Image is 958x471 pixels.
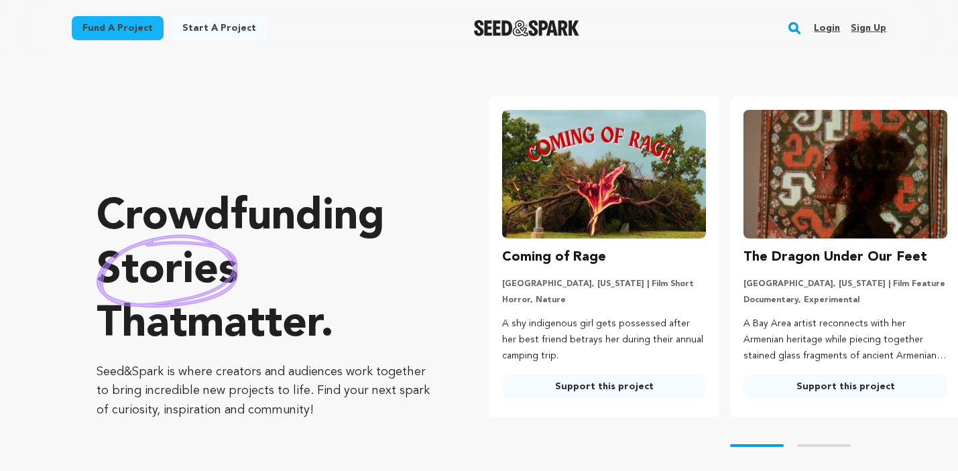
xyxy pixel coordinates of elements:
[97,362,435,420] p: Seed&Spark is where creators and audiences work together to bring incredible new projects to life...
[187,304,320,346] span: matter
[502,247,606,268] h3: Coming of Rage
[814,17,840,39] a: Login
[502,316,706,364] p: A shy indigenous girl gets possessed after her best friend betrays her during their annual campin...
[743,279,947,289] p: [GEOGRAPHIC_DATA], [US_STATE] | Film Feature
[743,316,947,364] p: A Bay Area artist reconnects with her Armenian heritage while piecing together stained glass frag...
[72,16,164,40] a: Fund a project
[743,375,947,399] a: Support this project
[743,295,947,306] p: Documentary, Experimental
[502,295,706,306] p: Horror, Nature
[97,234,238,308] img: hand sketched image
[474,20,579,36] a: Seed&Spark Homepage
[851,17,886,39] a: Sign up
[743,247,927,268] h3: The Dragon Under Our Feet
[502,110,706,239] img: Coming of Rage image
[502,375,706,399] a: Support this project
[474,20,579,36] img: Seed&Spark Logo Dark Mode
[502,279,706,289] p: [GEOGRAPHIC_DATA], [US_STATE] | Film Short
[97,191,435,352] p: Crowdfunding that .
[172,16,267,40] a: Start a project
[743,110,947,239] img: The Dragon Under Our Feet image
